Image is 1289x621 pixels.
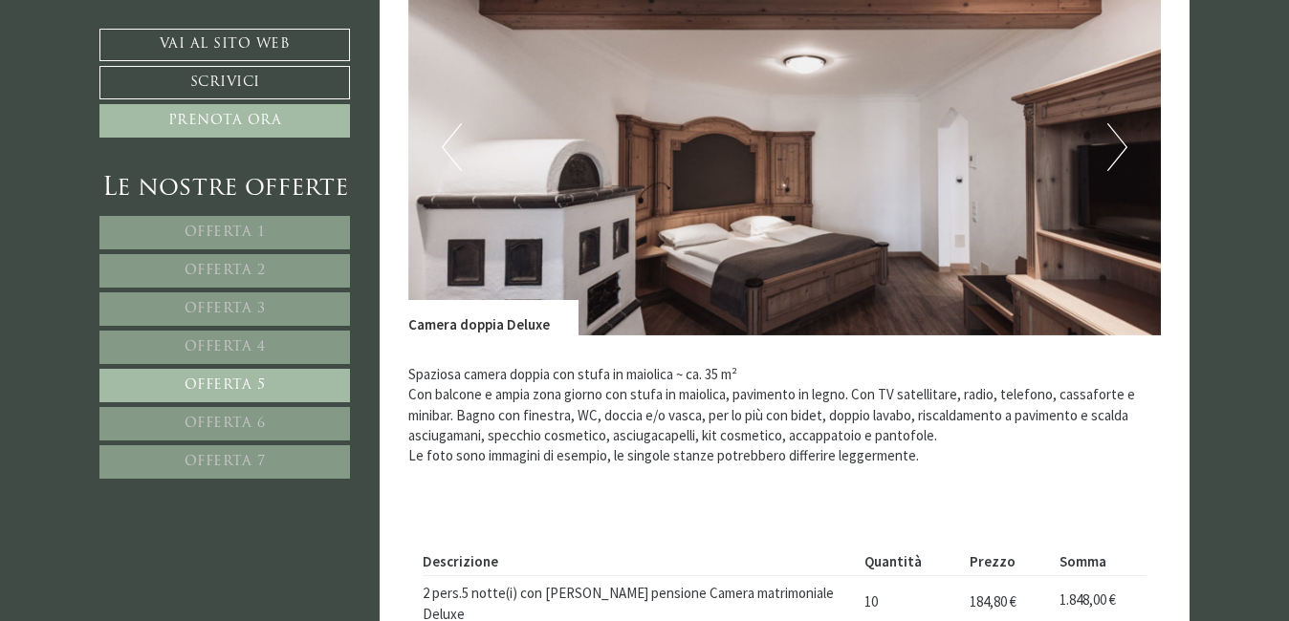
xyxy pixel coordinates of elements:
span: Offerta 3 [185,302,266,316]
div: Camera doppia Deluxe [408,300,579,334]
span: Offerta 6 [185,417,266,431]
button: Invia [649,503,754,537]
div: domenica [332,14,422,45]
a: Prenota ora [99,104,350,138]
small: 16:28 [29,89,253,101]
button: Next [1107,123,1127,171]
p: Spaziosa camera doppia con stufa in maiolica ~ ca. 35 m² Con balcone e ampia zona giorno con stuf... [408,364,1162,466]
th: Quantità [857,547,963,575]
div: Buon giorno, come possiamo aiutarla? [14,51,263,105]
th: Descrizione [423,547,858,575]
div: Le nostre offerte [99,171,350,206]
span: Offerta 4 [185,340,266,354]
th: Somma [1053,547,1147,575]
span: Offerta 2 [185,264,266,278]
th: Prezzo [963,547,1053,575]
span: Offerta 7 [185,455,266,469]
div: Montis – Active Nature Spa [29,54,253,69]
a: Scrivici [99,66,350,99]
button: Previous [442,123,462,171]
span: Offerta 5 [185,378,266,393]
span: Offerta 1 [185,225,266,240]
span: 184,80 € [970,592,1016,610]
a: Vai al sito web [99,29,350,61]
